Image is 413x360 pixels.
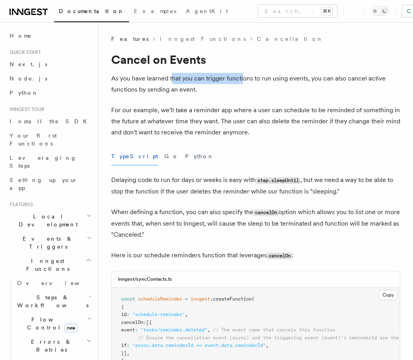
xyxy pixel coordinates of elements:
span: Quick start [6,49,41,56]
span: Features [111,35,149,43]
span: Inngest Functions [6,257,86,273]
span: Install the SDK [10,118,92,124]
button: Toggle dark mode [370,6,389,16]
button: Copy [379,290,398,300]
button: Inngest Functions [6,254,93,276]
span: event [121,327,135,333]
a: Cancellation [257,35,324,43]
span: Your first Functions [10,132,57,147]
span: : [127,343,129,348]
a: Examples [129,2,181,21]
span: const [121,296,135,302]
span: : [135,327,138,333]
span: Leveraging Steps [10,155,77,169]
span: Setting up your app [10,177,78,191]
span: inngest [191,296,210,302]
a: AgentKit [181,2,233,21]
button: Flow Controlnew [14,312,93,335]
span: Events & Triggers [6,235,87,251]
span: : [127,312,129,317]
a: Your first Functions [6,128,93,151]
a: Inngest Functions [160,35,246,43]
a: Setting up your app [6,173,93,195]
span: [{ [146,320,152,325]
p: For our example, we'll take a reminder app where a user can schedule to be reminded of something ... [111,105,400,138]
span: AgentKit [186,8,228,14]
span: Flow Control [14,316,87,331]
span: "async.data.reminderId == event.data.reminderId" [132,343,266,348]
span: id [121,312,127,317]
button: Go [164,147,179,165]
a: Home [6,29,93,43]
span: // The event name that cancels this function [213,327,335,333]
span: scheduleReminder [138,296,182,302]
span: "tasks/reminder.deleted" [141,327,207,333]
a: Leveraging Steps [6,151,93,173]
span: Home [10,32,32,40]
button: Python [185,147,214,165]
span: Node.js [10,75,47,82]
span: Overview [17,280,99,286]
code: step.sleepUntil [256,177,300,184]
span: cancelOn [121,320,143,325]
code: cancelOn [267,253,292,259]
span: , [266,343,268,348]
span: .createFunction [210,296,252,302]
span: Steps & Workflows [14,293,89,309]
button: Local Development [6,209,93,232]
h3: inngest/syncContacts.ts [118,276,172,282]
button: Events & Triggers [6,232,93,254]
span: { [121,304,124,310]
h1: Cancel on Events [111,52,400,67]
span: Examples [134,8,176,14]
span: Documentation [59,8,124,14]
a: Documentation [54,2,129,22]
button: TypeScript [111,147,158,165]
span: Features [6,201,33,208]
span: new [64,324,77,332]
a: Node.js [6,71,93,86]
span: , [207,327,210,333]
span: if [121,343,127,348]
span: = [185,296,188,302]
span: Local Development [6,213,87,228]
a: Python [6,86,93,100]
span: ( [252,296,255,302]
span: : [143,320,146,325]
span: Next.js [10,61,47,67]
a: Next.js [6,57,93,71]
p: Here is our schedule reminders function that leverages : [111,250,400,261]
span: "schedule-reminder" [132,312,185,317]
p: Delaying code to run for days or weeks is easy with , but we need a way to be able to stop the fu... [111,174,400,197]
a: Overview [14,276,93,290]
button: Search...⌘K [258,5,337,17]
span: Python [10,90,39,96]
span: Errors & Retries [14,338,86,354]
span: , [185,312,188,317]
span: }] [121,350,127,356]
p: As you have learned that you can trigger functions to run using events, you can also cancel activ... [111,73,400,95]
button: Steps & Workflows [14,290,93,312]
p: When defining a function, you can also specify the option which allows you to list one or more ev... [111,207,400,240]
code: cancelOn [253,209,278,216]
span: Inngest tour [6,106,44,113]
kbd: ⌘K [321,7,332,15]
button: Errors & Retries [14,335,93,357]
span: , [127,350,129,356]
a: Install the SDK [6,114,93,128]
